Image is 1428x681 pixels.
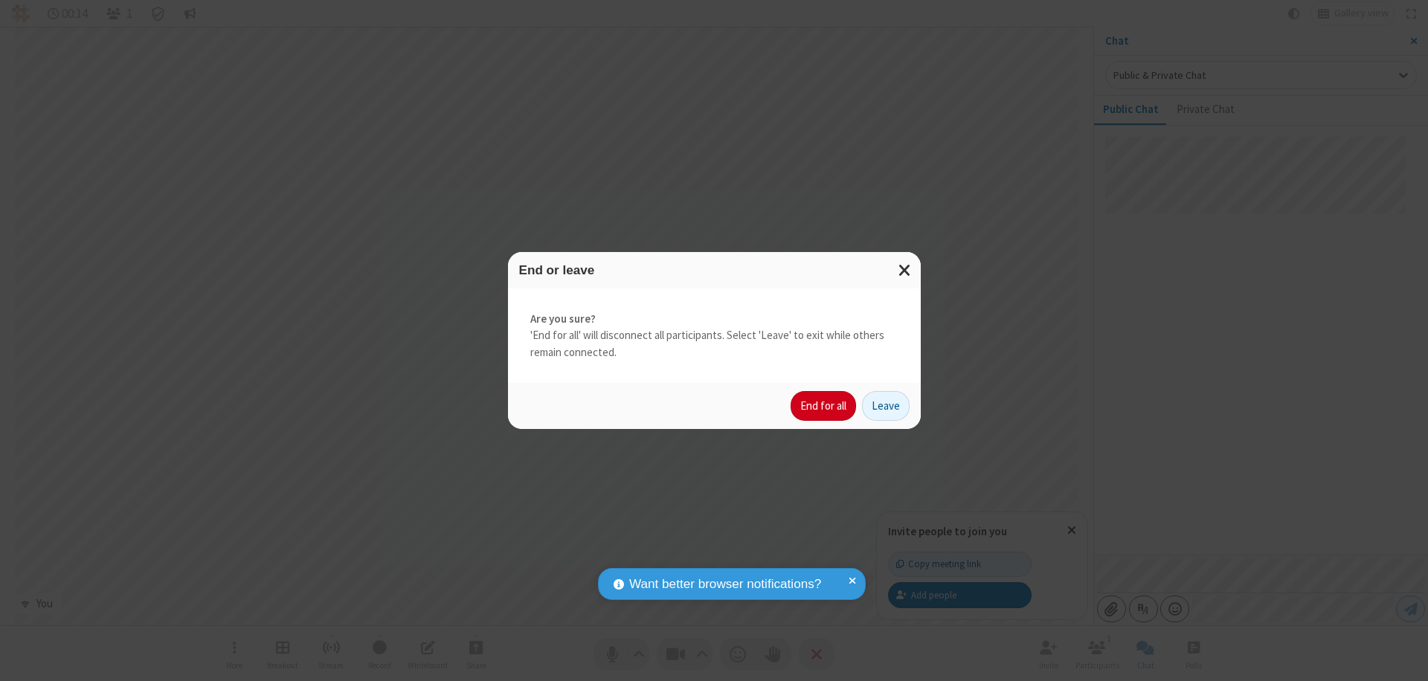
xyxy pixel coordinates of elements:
h3: End or leave [519,263,910,277]
strong: Are you sure? [530,311,898,328]
button: Close modal [890,252,921,288]
button: Leave [862,391,910,421]
div: 'End for all' will disconnect all participants. Select 'Leave' to exit while others remain connec... [508,288,921,384]
span: Want better browser notifications? [629,575,821,594]
button: End for all [791,391,856,421]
